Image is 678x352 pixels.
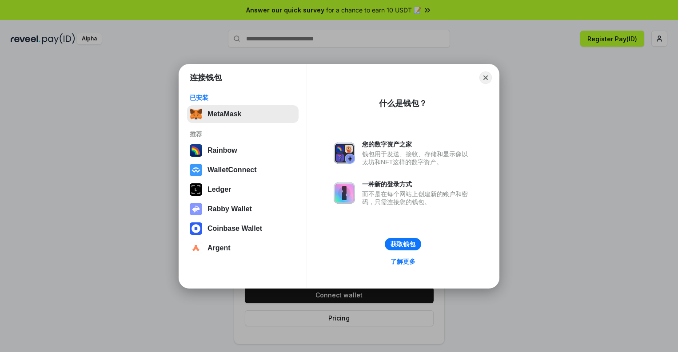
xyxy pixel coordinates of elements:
button: Close [479,71,492,84]
div: MetaMask [207,110,241,118]
div: Argent [207,244,231,252]
div: 推荐 [190,130,296,138]
button: Argent [187,239,299,257]
button: MetaMask [187,105,299,123]
div: 一种新的登录方式 [362,180,472,188]
img: svg+xml,%3Csvg%20width%3D%2228%22%20height%3D%2228%22%20viewBox%3D%220%200%2028%2028%22%20fill%3D... [190,242,202,254]
h1: 连接钱包 [190,72,222,83]
img: svg+xml,%3Csvg%20fill%3D%22none%22%20height%3D%2233%22%20viewBox%3D%220%200%2035%2033%22%20width%... [190,108,202,120]
div: Ledger [207,186,231,194]
button: Coinbase Wallet [187,220,299,237]
div: Rainbow [207,146,237,154]
div: Rabby Wallet [207,205,252,213]
div: 获取钱包 [391,240,415,248]
img: svg+xml,%3Csvg%20xmlns%3D%22http%3A%2F%2Fwww.w3.org%2F2000%2Fsvg%22%20fill%3D%22none%22%20viewBox... [334,182,355,204]
div: 钱包用于发送、接收、存储和显示像以太坊和NFT这样的数字资产。 [362,150,472,166]
div: 而不是在每个网站上创建新的账户和密码，只需连接您的钱包。 [362,190,472,206]
a: 了解更多 [385,256,421,267]
div: Coinbase Wallet [207,225,262,233]
img: svg+xml,%3Csvg%20xmlns%3D%22http%3A%2F%2Fwww.w3.org%2F2000%2Fsvg%22%20fill%3D%22none%22%20viewBox... [190,203,202,215]
div: WalletConnect [207,166,257,174]
button: 获取钱包 [385,238,421,250]
button: Rabby Wallet [187,200,299,218]
div: 什么是钱包？ [379,98,427,109]
div: 已安装 [190,94,296,102]
div: 您的数字资产之家 [362,140,472,148]
img: svg+xml,%3Csvg%20xmlns%3D%22http%3A%2F%2Fwww.w3.org%2F2000%2Fsvg%22%20width%3D%2228%22%20height%3... [190,183,202,196]
img: svg+xml,%3Csvg%20xmlns%3D%22http%3A%2F%2Fwww.w3.org%2F2000%2Fsvg%22%20fill%3D%22none%22%20viewBox... [334,142,355,164]
img: svg+xml,%3Csvg%20width%3D%22120%22%20height%3D%22120%22%20viewBox%3D%220%200%20120%20120%22%20fil... [190,144,202,157]
button: Rainbow [187,142,299,159]
button: Ledger [187,181,299,198]
img: svg+xml,%3Csvg%20width%3D%2228%22%20height%3D%2228%22%20viewBox%3D%220%200%2028%2028%22%20fill%3D... [190,222,202,235]
button: WalletConnect [187,161,299,179]
div: 了解更多 [391,257,415,265]
img: svg+xml,%3Csvg%20width%3D%2228%22%20height%3D%2228%22%20viewBox%3D%220%200%2028%2028%22%20fill%3D... [190,164,202,176]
